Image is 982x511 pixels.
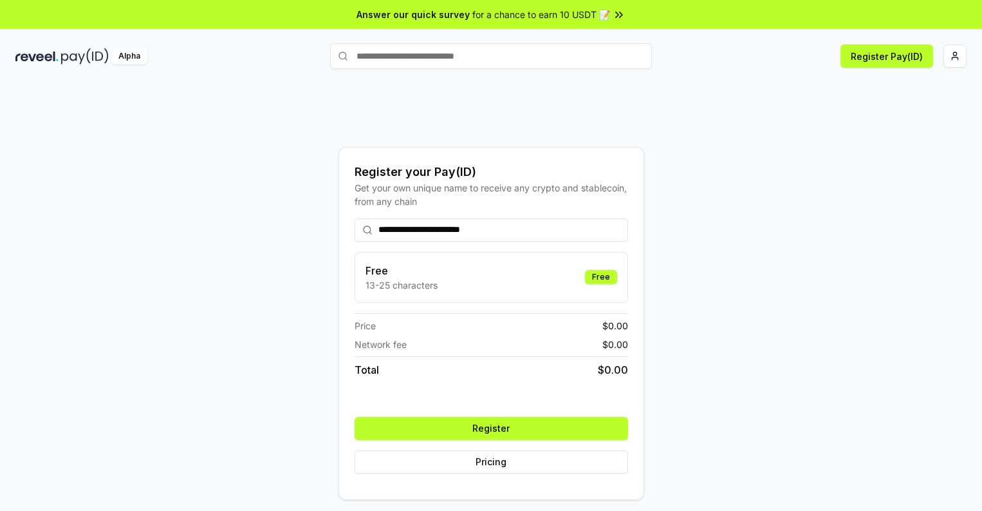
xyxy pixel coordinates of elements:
[15,48,59,64] img: reveel_dark
[355,181,628,208] div: Get your own unique name to receive any crypto and stablecoin, from any chain
[355,338,407,351] span: Network fee
[585,270,617,284] div: Free
[598,362,628,378] span: $ 0.00
[355,163,628,181] div: Register your Pay(ID)
[602,338,628,351] span: $ 0.00
[355,319,376,333] span: Price
[355,450,628,474] button: Pricing
[366,263,438,278] h3: Free
[111,48,147,64] div: Alpha
[357,8,470,21] span: Answer our quick survey
[602,319,628,333] span: $ 0.00
[472,8,610,21] span: for a chance to earn 10 USDT 📝
[355,362,379,378] span: Total
[840,44,933,68] button: Register Pay(ID)
[61,48,109,64] img: pay_id
[366,278,438,292] p: 13-25 characters
[355,417,628,440] button: Register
